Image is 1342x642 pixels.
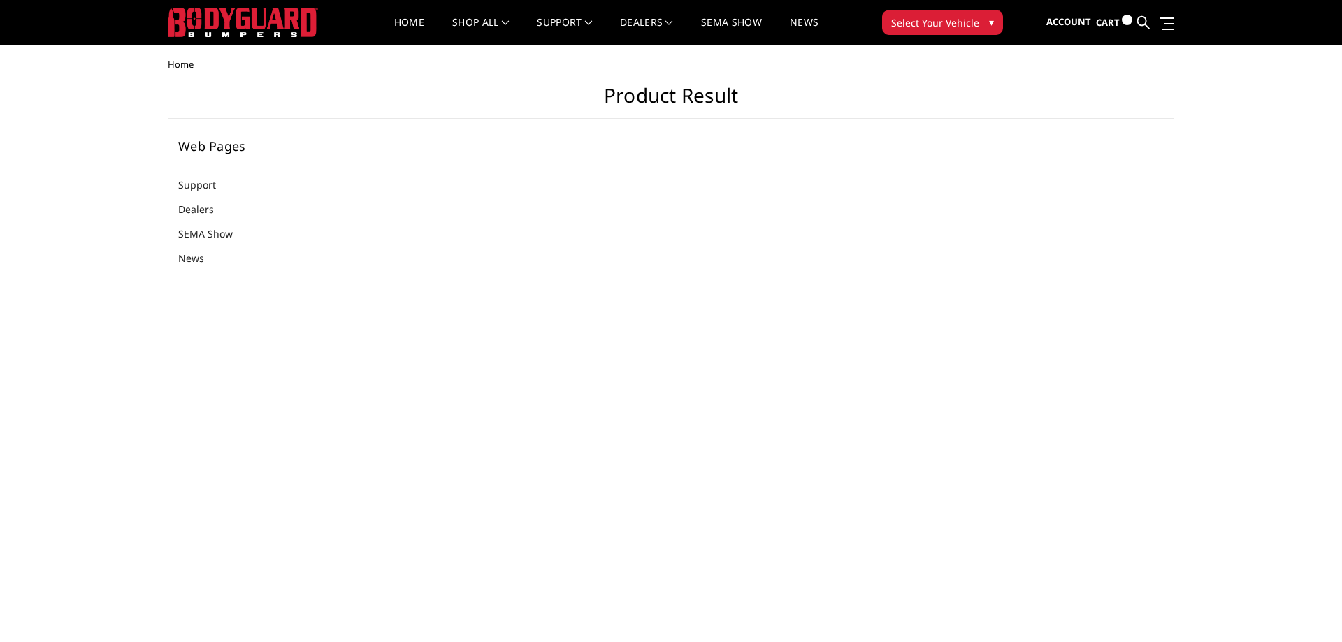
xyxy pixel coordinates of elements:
[1046,15,1091,28] span: Account
[891,15,979,30] span: Select Your Vehicle
[178,140,349,152] h5: Web Pages
[452,17,509,45] a: shop all
[1046,3,1091,41] a: Account
[168,8,318,37] img: BODYGUARD BUMPERS
[394,17,424,45] a: Home
[537,17,592,45] a: Support
[168,58,194,71] span: Home
[701,17,762,45] a: SEMA Show
[178,202,231,217] a: Dealers
[178,251,222,265] a: News
[989,15,994,29] span: ▾
[790,17,818,45] a: News
[1096,3,1132,42] a: Cart
[178,226,250,241] a: SEMA Show
[168,84,1174,119] h1: Product Result
[1096,16,1120,29] span: Cart
[882,10,1003,35] button: Select Your Vehicle
[620,17,673,45] a: Dealers
[178,177,233,192] a: Support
